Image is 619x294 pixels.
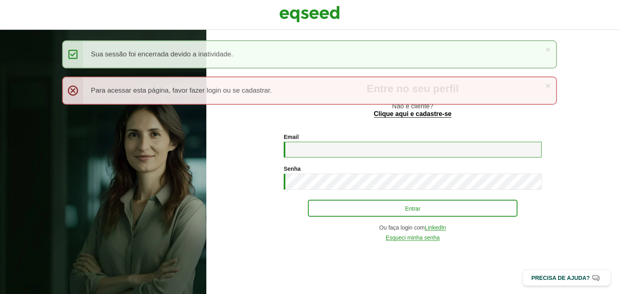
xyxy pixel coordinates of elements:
div: Sua sessão foi encerrada devido a inatividade. [62,40,557,68]
a: LinkedIn [425,225,446,231]
button: Entrar [308,200,517,217]
div: Ou faça login com [284,225,542,231]
a: × [545,45,550,54]
a: Clique aqui e cadastre-se [374,111,452,118]
a: × [545,81,550,90]
label: Email [284,134,299,140]
label: Senha [284,166,301,172]
div: Para acessar esta página, favor fazer login ou se cadastrar. [62,77,557,105]
img: EqSeed Logo [279,4,340,24]
a: Esqueci minha senha [386,235,440,241]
